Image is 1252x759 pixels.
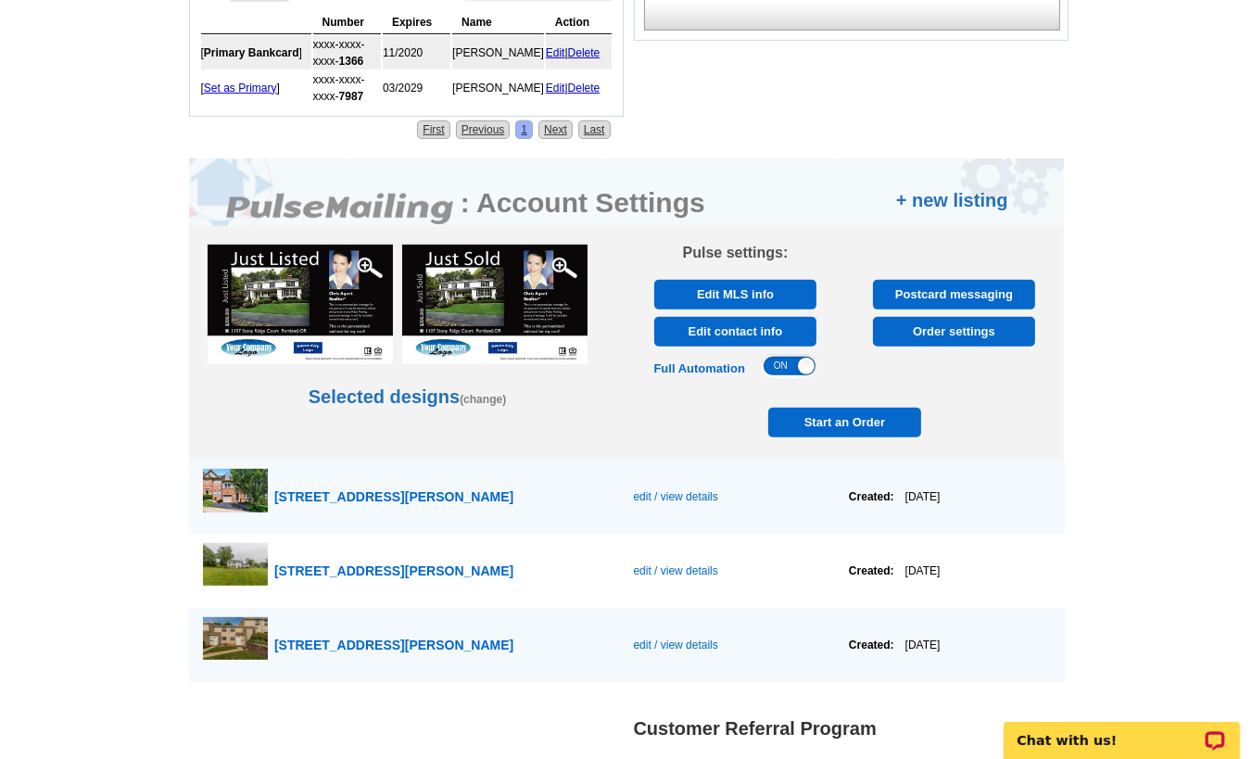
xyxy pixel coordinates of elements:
a: Set as Primary [204,82,277,95]
h2: : Account Settings [461,186,705,220]
a: Edit MLS info [654,280,816,310]
img: thumb-686559bcbe0c0.jpg [203,543,268,587]
strong: Created: [849,490,894,503]
a: Delete [568,46,601,59]
img: magnify-glass.png [550,254,578,282]
span: Edit MLS info [660,280,811,310]
span: [DATE] [894,564,941,577]
td: [ ] [201,71,311,105]
td: | [546,36,612,70]
td: 11/2020 [383,36,450,70]
span: edit / view details [633,639,717,651]
img: magnify-glass.png [356,254,384,282]
strong: 7987 [339,90,364,103]
a: Edit [546,46,565,59]
h1: Customer Referral Program [634,719,1079,739]
img: thumb-682380e0608f0.jpg [203,617,268,661]
a: Edit contact info [654,317,816,347]
td: [PERSON_NAME] [452,71,544,105]
a: 1 [515,120,533,139]
img: Pulse_4_PJ_JL_F.jpg [208,245,393,364]
span: Order settings [879,317,1030,347]
td: [ ] [201,36,311,70]
span: Start an Order [773,408,917,437]
a: Edit [546,82,565,95]
a: Order settings [873,317,1035,347]
img: thumb-68a600f0b370b.jpg [203,469,268,512]
td: xxxx-xxxx-xxxx- [313,36,381,70]
a: Previous [456,120,511,139]
a: [STREET_ADDRESS][PERSON_NAME] edit / view details Created:[DATE] [189,608,1065,682]
p: Selected designs [189,271,626,411]
th: Action [546,11,612,34]
span: [DATE] [894,639,941,651]
a: Start an Order [768,408,921,437]
th: Name [452,11,544,34]
span: [DATE] [894,490,941,503]
span: Edit contact info [660,317,811,347]
span: Postcard messaging [879,280,1030,310]
b: Primary Bankcard [204,46,299,59]
a: Postcard messaging [873,280,1035,310]
img: logo.png [226,193,458,226]
div: Full Automation [654,360,745,378]
td: xxxx-xxxx-xxxx- [313,71,381,105]
a: Next [538,120,573,139]
strong: Created: [849,564,894,577]
iframe: LiveChat chat widget [992,701,1252,759]
span: [STREET_ADDRESS][PERSON_NAME] [274,563,513,578]
th: Number [313,11,381,34]
span: [STREET_ADDRESS][PERSON_NAME] [274,489,513,504]
th: Expires [383,11,450,34]
strong: Created: [849,639,894,651]
a: [STREET_ADDRESS][PERSON_NAME] edit / view details Created:[DATE] [189,460,1065,534]
a: + new listing [896,186,1008,214]
strong: 1366 [339,55,364,68]
td: [PERSON_NAME] [452,36,544,70]
span: edit / view details [633,564,717,577]
a: (change) [460,393,506,406]
a: First [417,120,449,139]
span: edit / view details [633,490,717,503]
a: [STREET_ADDRESS][PERSON_NAME] edit / view details Created:[DATE] [189,534,1065,608]
td: 03/2029 [383,71,450,105]
td: | [546,71,612,105]
a: Delete [568,82,601,95]
span: [STREET_ADDRESS][PERSON_NAME] [274,638,513,652]
img: Pulse_4_PJ_JS_F.jpg [402,245,588,364]
h3: Pulse settings: [645,245,827,261]
a: Last [578,120,611,139]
